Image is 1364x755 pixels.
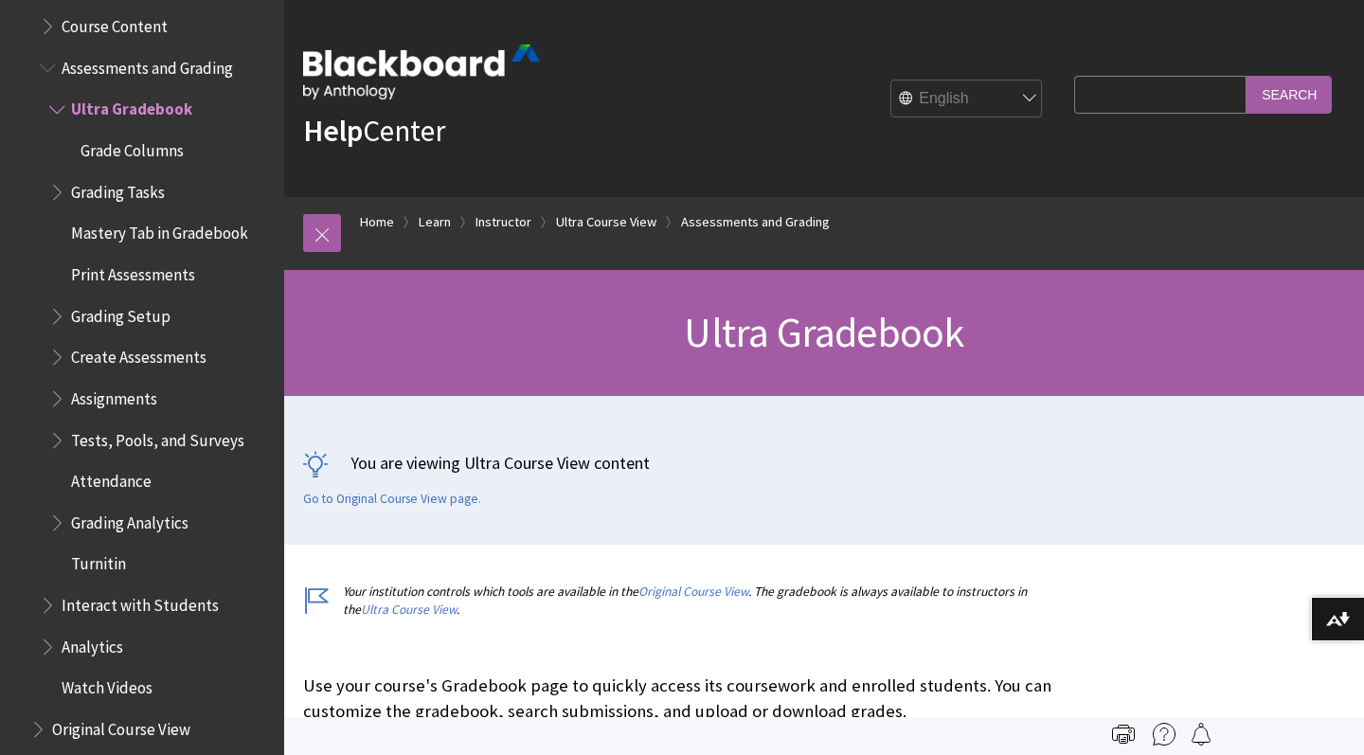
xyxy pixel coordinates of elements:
a: Go to Original Course View page. [303,491,481,508]
span: Grading Analytics [71,507,188,532]
span: Grading Setup [71,300,170,326]
span: Tests, Pools, and Surveys [71,424,244,450]
a: Learn [419,210,451,234]
span: Grading Tasks [71,176,165,202]
span: Ultra Gradebook [71,94,192,119]
img: Blackboard by Anthology [303,45,540,99]
p: You are viewing Ultra Course View content [303,451,1345,475]
a: Instructor [476,210,531,234]
input: Search [1247,76,1332,113]
a: Home [360,210,394,234]
span: Analytics [62,631,123,656]
a: Assessments and Grading [681,210,830,234]
p: Your institution controls which tools are available in the . The gradebook is always available to... [303,583,1065,619]
a: HelpCenter [303,112,445,150]
span: Course Content [62,10,168,36]
span: Mastery Tab in Gradebook [71,218,248,243]
a: Original Course View [638,584,748,600]
span: Attendance [71,465,152,491]
span: Print Assessments [71,259,195,284]
span: Watch Videos [62,673,153,698]
p: Use your course's Gradebook page to quickly access its coursework and enrolled students. You can ... [303,674,1065,723]
span: Assignments [71,383,157,408]
span: Interact with Students [62,589,219,615]
a: Ultra Course View [361,602,457,618]
img: Print [1112,723,1135,746]
span: Grade Columns [81,135,184,160]
span: Original Course View [52,713,190,739]
span: Turnitin [71,548,126,574]
select: Site Language Selector [891,81,1043,118]
span: Ultra Gradebook [684,306,963,358]
img: More help [1153,723,1176,746]
img: Follow this page [1190,723,1212,746]
span: Create Assessments [71,341,206,367]
span: Assessments and Grading [62,52,233,78]
strong: Help [303,112,363,150]
a: Ultra Course View [556,210,656,234]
